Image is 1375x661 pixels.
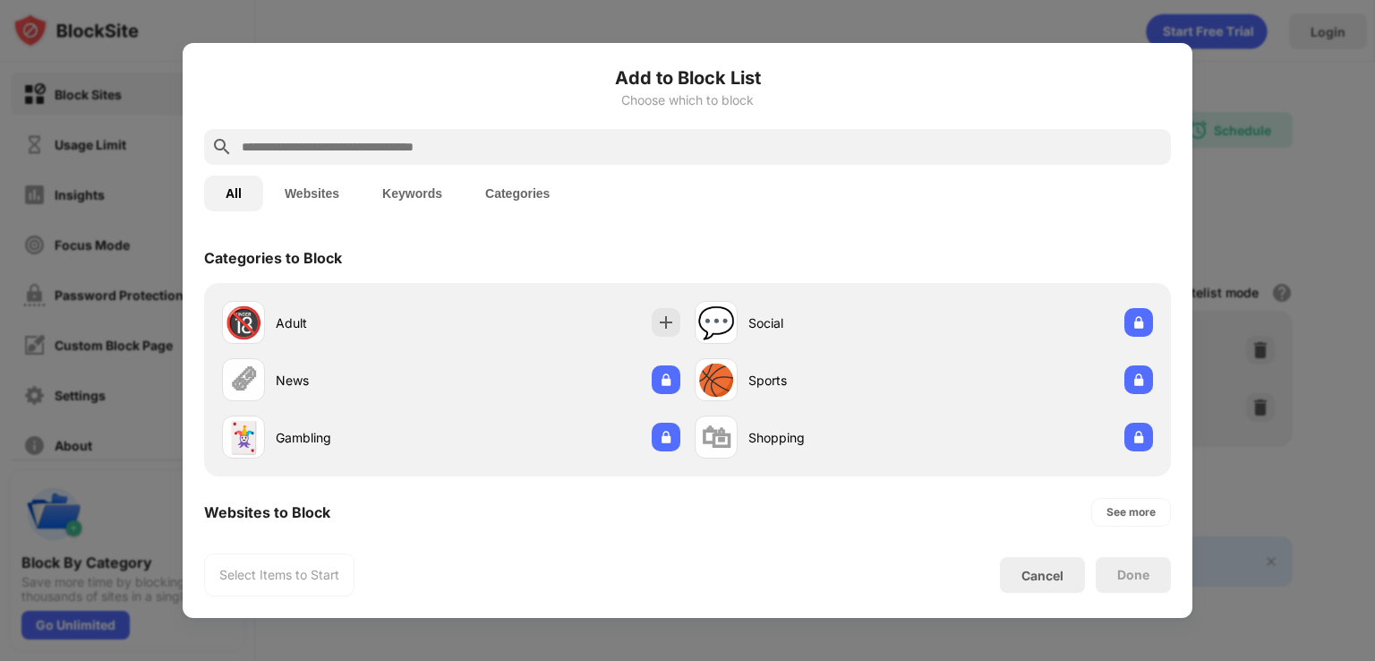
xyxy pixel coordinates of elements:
[276,428,451,447] div: Gambling
[748,313,924,332] div: Social
[225,305,262,341] div: 🔞
[276,313,451,332] div: Adult
[697,362,735,399] div: 🏀
[464,176,571,211] button: Categories
[1106,503,1156,521] div: See more
[219,566,339,584] div: Select Items to Start
[263,176,361,211] button: Websites
[701,419,731,456] div: 🛍
[1021,568,1063,583] div: Cancel
[276,371,451,390] div: News
[697,305,735,341] div: 💬
[204,176,263,211] button: All
[204,93,1171,107] div: Choose which to block
[211,136,233,158] img: search.svg
[1117,568,1149,582] div: Done
[361,176,464,211] button: Keywords
[228,362,259,399] div: 🗞
[204,503,330,521] div: Websites to Block
[748,371,924,390] div: Sports
[748,428,924,447] div: Shopping
[204,249,342,267] div: Categories to Block
[204,64,1171,91] h6: Add to Block List
[225,419,262,456] div: 🃏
